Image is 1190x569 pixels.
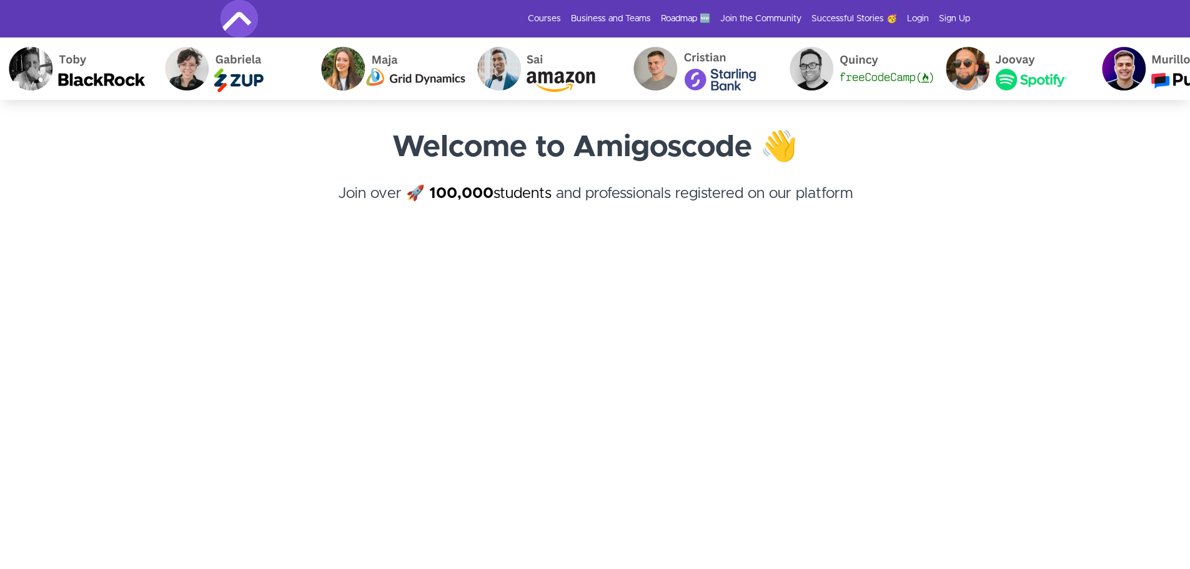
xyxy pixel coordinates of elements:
[469,37,625,100] img: Sai
[528,12,561,25] a: Courses
[312,37,469,100] img: Maja
[625,37,781,100] img: Cristian
[392,132,798,162] strong: Welcome to Amigoscode 👋
[781,37,937,100] img: Quincy
[939,12,970,25] a: Sign Up
[429,186,493,201] strong: 100,000
[221,182,970,227] h4: Join over 🚀 and professionals registered on our platform
[661,12,710,25] a: Roadmap 🆕
[937,37,1093,100] img: Joovay
[571,12,651,25] a: Business and Teams
[907,12,929,25] a: Login
[811,12,897,25] a: Successful Stories 🥳
[156,37,312,100] img: Gabriela
[720,12,801,25] a: Join the Community
[429,186,552,201] a: 100,000students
